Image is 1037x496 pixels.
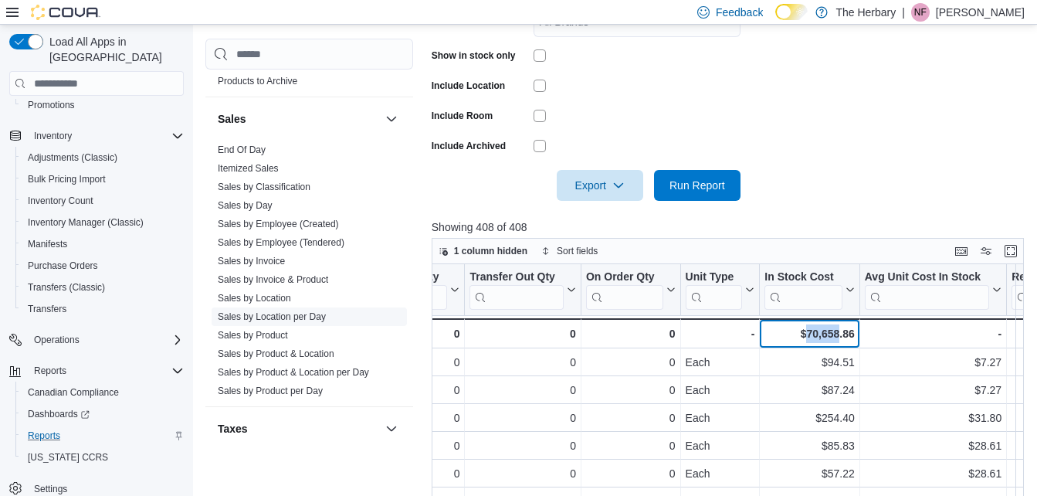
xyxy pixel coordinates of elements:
[34,483,67,495] span: Settings
[835,3,896,22] p: The Herbary
[865,324,1001,343] div: -
[43,34,184,65] span: Load All Apps in [GEOGRAPHIC_DATA]
[977,242,995,260] button: Display options
[15,168,190,190] button: Bulk Pricing Import
[566,170,634,201] span: Export
[685,270,754,310] button: Unit Type
[1001,242,1020,260] button: Enter fullscreen
[218,144,266,156] span: End Of Day
[218,162,279,175] span: Itemized Sales
[716,5,763,20] span: Feedback
[218,76,297,87] a: Products to Archive
[685,437,754,455] div: Each
[15,298,190,320] button: Transfers
[469,324,575,343] div: 0
[362,270,447,285] div: Transfer In Qty
[764,353,854,372] div: $94.51
[586,324,676,343] div: 0
[911,3,930,22] div: Natasha Forgie
[218,386,323,396] a: Sales by Product per Day
[586,437,676,455] div: 0
[362,381,459,399] div: 0
[865,353,1001,372] div: $7.27
[865,437,1001,455] div: $28.61
[469,270,575,310] button: Transfer Out Qty
[469,464,575,483] div: 0
[218,293,291,304] a: Sales by Location
[28,195,93,207] span: Inventory Count
[362,409,459,427] div: 0
[28,173,106,185] span: Bulk Pricing Import
[218,367,369,378] a: Sales by Product & Location per Day
[34,365,66,377] span: Reports
[362,464,459,483] div: 0
[914,3,927,22] span: NF
[218,111,246,127] h3: Sales
[218,219,339,229] a: Sales by Employee (Created)
[22,300,73,318] a: Transfers
[218,255,285,267] span: Sales by Invoice
[28,430,60,442] span: Reports
[15,403,190,425] a: Dashboards
[218,421,248,437] h3: Taxes
[218,292,291,304] span: Sales by Location
[22,383,125,402] a: Canadian Compliance
[586,464,676,483] div: 0
[22,170,112,189] a: Bulk Pricing Import
[362,270,447,310] div: Transfer In Qty
[22,170,184,189] span: Bulk Pricing Import
[586,381,676,399] div: 0
[22,383,184,402] span: Canadian Compliance
[22,235,73,253] a: Manifests
[432,242,534,260] button: 1 column hidden
[775,20,776,21] span: Dark Mode
[764,381,854,399] div: $87.24
[15,212,190,233] button: Inventory Manager (Classic)
[685,270,742,285] div: Unit Type
[15,147,190,168] button: Adjustments (Classic)
[22,96,81,114] a: Promotions
[22,405,96,423] a: Dashboards
[28,238,67,250] span: Manifests
[28,281,105,294] span: Transfers (Classic)
[22,148,184,167] span: Adjustments (Classic)
[535,242,604,260] button: Sort fields
[218,111,379,127] button: Sales
[28,362,73,380] button: Reports
[764,464,854,483] div: $57.22
[764,409,854,427] div: $254.40
[432,110,493,122] label: Include Room
[22,278,111,297] a: Transfers (Classic)
[22,426,66,445] a: Reports
[432,49,516,62] label: Show in stock only
[218,366,369,379] span: Sales by Product & Location per Day
[218,200,273,211] a: Sales by Day
[28,362,184,380] span: Reports
[362,437,459,455] div: 0
[15,233,190,255] button: Manifests
[3,125,190,147] button: Inventory
[28,127,184,145] span: Inventory
[469,270,563,285] div: Transfer Out Qty
[15,447,190,468] button: [US_STATE] CCRS
[22,278,184,297] span: Transfers (Classic)
[218,199,273,212] span: Sales by Day
[382,420,401,438] button: Taxes
[865,381,1001,399] div: $7.27
[586,270,676,310] button: On Order Qty
[22,448,184,467] span: Washington CCRS
[865,409,1001,427] div: $31.80
[22,192,100,210] a: Inventory Count
[218,311,326,323] span: Sales by Location per Day
[3,360,190,382] button: Reports
[469,353,575,372] div: 0
[22,148,124,167] a: Adjustments (Classic)
[22,213,150,232] a: Inventory Manager (Classic)
[28,408,90,420] span: Dashboards
[22,192,184,210] span: Inventory Count
[469,409,575,427] div: 0
[218,274,328,285] a: Sales by Invoice & Product
[218,421,379,437] button: Taxes
[34,334,80,346] span: Operations
[28,331,86,349] button: Operations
